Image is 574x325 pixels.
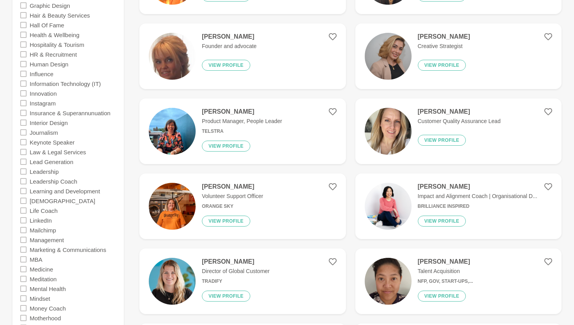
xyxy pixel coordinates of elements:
[149,258,196,305] img: 2b5545a2970da8487e4847cfea342ccc486e5442-454x454.jpg
[30,235,64,245] label: Management
[418,42,470,50] p: Creative Strategist
[418,60,466,71] button: View profile
[365,108,412,155] img: b597f9ae19fafff5421daa582dd825c64c1bce3b-480x640.jpg
[30,118,68,127] label: Interior Design
[30,137,75,147] label: Keynote Speaker
[202,141,250,152] button: View profile
[202,258,270,266] h4: [PERSON_NAME]
[30,30,79,39] label: Health & Wellbeing
[418,279,473,284] h6: NFP, Gov, Start-Ups,...
[30,88,57,98] label: Innovation
[30,303,66,313] label: Money Coach
[30,293,50,303] label: Mindset
[30,166,59,176] label: Leadership
[202,117,282,125] p: Product Manager, People Leader
[418,117,501,125] p: Customer Quality Assurance Lead
[202,279,270,284] h6: Tradify
[30,79,101,88] label: Information Technology (IT)
[30,196,95,205] label: [DEMOGRAPHIC_DATA]
[30,225,56,235] label: Mailchimp
[30,59,68,69] label: Human Design
[30,264,53,274] label: Medicine
[202,108,282,116] h4: [PERSON_NAME]
[139,248,346,314] a: [PERSON_NAME]Director of Global CustomerTradifyView profile
[418,258,473,266] h4: [PERSON_NAME]
[418,183,537,191] h4: [PERSON_NAME]
[30,245,106,254] label: Marketing & Communications
[202,216,250,227] button: View profile
[355,248,562,314] a: [PERSON_NAME]Talent AcquisitionNFP, Gov, Start-Ups,...View profile
[30,186,100,196] label: Learning and Development
[202,204,263,209] h6: Orange Sky
[30,39,84,49] label: Hospitality & Tourism
[202,267,270,275] p: Director of Global Customer
[30,215,52,225] label: LinkedIn
[30,20,64,30] label: Hall Of Fame
[202,291,250,302] button: View profile
[365,258,412,305] img: a39531ed944635f7551ccd831197afe950177119-2208x2944.jpg
[30,98,56,108] label: Instagram
[202,192,263,200] p: Volunteer Support Officer
[418,216,466,227] button: View profile
[355,173,562,239] a: [PERSON_NAME]Impact and Alignment Coach | Organisational D...Brilliance InspiredView profile
[365,33,412,80] img: 90f91889d58dbf0f15c0de29dd3d2b6802e5f768-900x900.png
[149,33,196,80] img: 11efa73726d150086d39d59a83bc723f66f1fc14-1170x2532.png
[139,23,346,89] a: [PERSON_NAME]Founder and advocateView profile
[149,183,196,230] img: 59e87df8aaa7eaf358d21335300623ab6c639fad-717x623.jpg
[30,176,77,186] label: Leadership Coach
[30,157,73,166] label: Lead Generation
[149,108,196,155] img: 537bf1279ae339f29a95704064b1b194eed7836f-1206x1608.jpg
[139,173,346,239] a: [PERSON_NAME]Volunteer Support OfficerOrange SkyView profile
[202,183,263,191] h4: [PERSON_NAME]
[418,33,470,41] h4: [PERSON_NAME]
[418,204,537,209] h6: Brilliance Inspired
[418,267,473,275] p: Talent Acquisition
[365,183,412,230] img: 7f3ec53af188a1431abc61e4a96f9a483483f2b4-3973x5959.jpg
[355,98,562,164] a: [PERSON_NAME]Customer Quality Assurance LeadView profile
[30,10,90,20] label: Hair & Beauty Services
[418,192,537,200] p: Impact and Alignment Coach | Organisational D...
[202,42,257,50] p: Founder and advocate
[355,23,562,89] a: [PERSON_NAME]Creative StrategistView profile
[418,291,466,302] button: View profile
[30,205,58,215] label: Life Coach
[30,0,70,10] label: Graphic Design
[30,127,58,137] label: Journalism
[202,60,250,71] button: View profile
[30,274,57,284] label: Meditation
[139,98,346,164] a: [PERSON_NAME]Product Manager, People LeaderTelstraView profile
[418,135,466,146] button: View profile
[30,254,43,264] label: MBA
[30,284,66,293] label: Mental Health
[202,129,282,134] h6: Telstra
[30,49,77,59] label: HR & Recruitment
[202,33,257,41] h4: [PERSON_NAME]
[418,108,501,116] h4: [PERSON_NAME]
[30,313,61,323] label: Motherhood
[30,147,86,157] label: Law & Legal Services
[30,69,53,79] label: Influence
[30,108,111,118] label: Insurance & Superannunuation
